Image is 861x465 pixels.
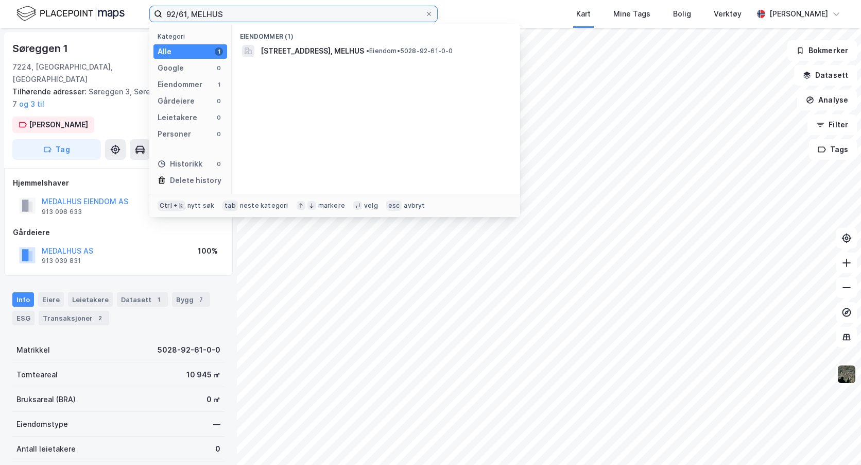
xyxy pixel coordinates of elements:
div: 100% [198,245,218,257]
div: [PERSON_NAME] [769,8,828,20]
div: 10 945 ㎡ [186,369,220,381]
div: 7224, [GEOGRAPHIC_DATA], [GEOGRAPHIC_DATA] [12,61,177,86]
div: 913 039 831 [42,257,81,265]
div: Info [12,292,34,307]
div: 0 [215,130,223,138]
button: Tag [12,139,101,160]
div: Matrikkel [16,344,50,356]
div: Søreggen 3, Søreggen 5, Søreggen 7 [12,86,216,110]
button: Bokmerker [787,40,857,61]
div: 5028-92-61-0-0 [158,344,220,356]
span: Tilhørende adresser: [12,87,89,96]
div: tab [222,201,238,211]
div: 1 [215,47,223,56]
div: 1 [153,294,164,305]
div: Eiere [38,292,64,307]
img: 9k= [837,364,856,384]
div: Leietakere [68,292,113,307]
div: — [213,418,220,430]
div: velg [364,202,378,210]
div: Antall leietakere [16,443,76,455]
div: 0 [215,64,223,72]
div: Eiendomstype [16,418,68,430]
div: 913 098 633 [42,208,82,216]
span: Eiendom • 5028-92-61-0-0 [366,47,453,55]
div: Verktøy [714,8,742,20]
div: 0 [215,113,223,122]
button: Analyse [797,90,857,110]
div: esc [386,201,402,211]
img: logo.f888ab2527a4732fd821a326f86c7f29.svg [16,5,125,23]
div: Søreggen 1 [12,40,70,57]
button: Tags [809,139,857,160]
div: Ctrl + k [158,201,185,211]
div: 1 [215,80,223,89]
div: Kart [576,8,591,20]
div: Personer [158,128,191,140]
div: Google [158,62,184,74]
div: 0 [215,443,220,455]
div: Hjemmelshaver [13,177,224,189]
div: 0 [215,97,223,105]
div: Kategori [158,32,227,40]
div: Transaksjoner [39,311,109,325]
div: Eiendommer (1) [232,24,520,43]
div: nytt søk [187,202,215,210]
div: Tomteareal [16,369,58,381]
div: [PERSON_NAME] [29,119,88,131]
div: Kontrollprogram for chat [810,416,861,465]
div: 2 [95,313,105,323]
div: neste kategori [240,202,288,210]
div: markere [318,202,345,210]
div: avbryt [404,202,425,210]
div: Datasett [117,292,168,307]
div: Alle [158,45,171,58]
div: Bolig [673,8,691,20]
div: ESG [12,311,35,325]
div: Eiendommer [158,78,202,91]
div: Delete history [170,174,221,187]
div: Gårdeiere [158,95,195,107]
button: Datasett [794,65,857,86]
div: Historikk [158,158,202,170]
div: Leietakere [158,111,197,124]
div: 0 ㎡ [206,393,220,406]
span: [STREET_ADDRESS], MELHUS [261,45,364,57]
input: Søk på adresse, matrikkel, gårdeiere, leietakere eller personer [162,6,425,22]
div: 0 [215,160,223,168]
iframe: Chat Widget [810,416,861,465]
div: Mine Tags [613,8,650,20]
div: Bruksareal (BRA) [16,393,76,406]
div: Bygg [172,292,210,307]
button: Filter [807,114,857,135]
div: 7 [196,294,206,305]
span: • [366,47,369,55]
div: Gårdeiere [13,226,224,239]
